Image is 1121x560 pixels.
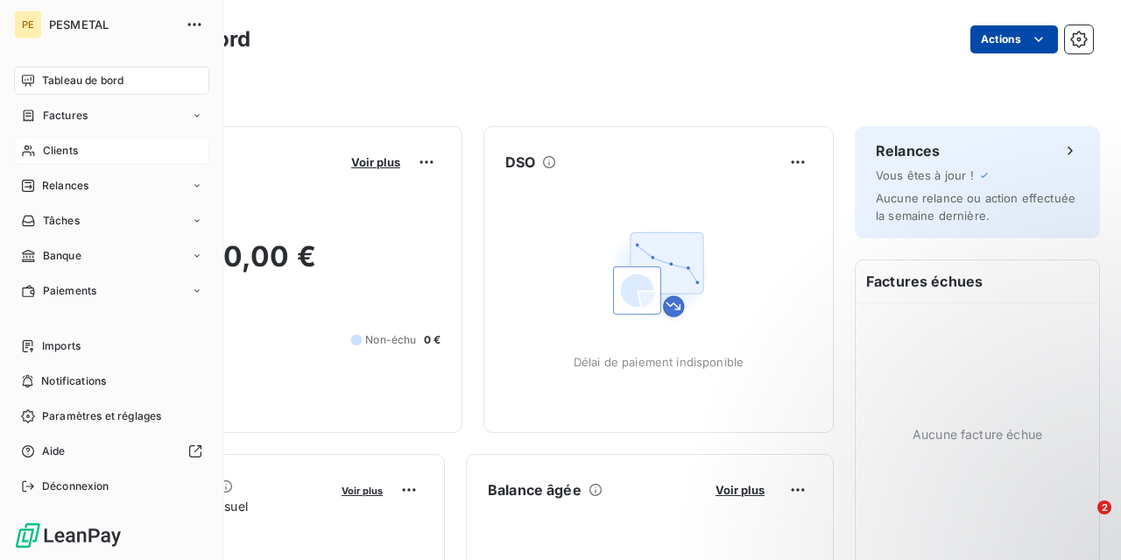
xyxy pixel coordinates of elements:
h6: Balance âgée [488,479,582,500]
button: Voir plus [346,154,405,170]
button: Voir plus [336,482,388,498]
span: 0 € [424,332,441,348]
button: Actions [970,25,1058,53]
span: Notifications [41,373,106,389]
h2: 0,00 € [99,239,441,292]
iframe: Intercom live chat [1061,500,1103,542]
span: Voir plus [342,485,383,497]
h6: DSO [505,152,535,173]
span: Tâches [43,213,80,229]
span: Tableau de bord [42,73,123,89]
h6: Relances [876,140,940,161]
img: Empty state [603,218,715,330]
span: 2 [1097,500,1111,514]
span: Délai de paiement indisponible [574,355,744,369]
span: Factures [43,108,88,124]
span: Voir plus [351,155,400,169]
span: Voir plus [716,483,765,497]
button: Voir plus [710,482,770,498]
span: Vous êtes à jour ! [876,168,974,182]
span: Déconnexion [42,478,109,494]
span: Aucune relance ou action effectuée la semaine dernière. [876,191,1075,223]
span: Paiements [43,283,96,299]
span: Non-échu [365,332,416,348]
span: Clients [43,143,78,159]
img: Logo LeanPay [14,521,123,549]
span: Relances [42,178,88,194]
span: Paramètres et réglages [42,408,161,424]
span: Aide [42,443,66,459]
iframe: Intercom notifications message [771,390,1121,513]
span: Banque [43,248,81,264]
div: PE [14,11,42,39]
span: Imports [42,338,81,354]
h6: Factures échues [856,260,1099,302]
span: PESMETAL [49,18,175,32]
a: Aide [14,437,209,465]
